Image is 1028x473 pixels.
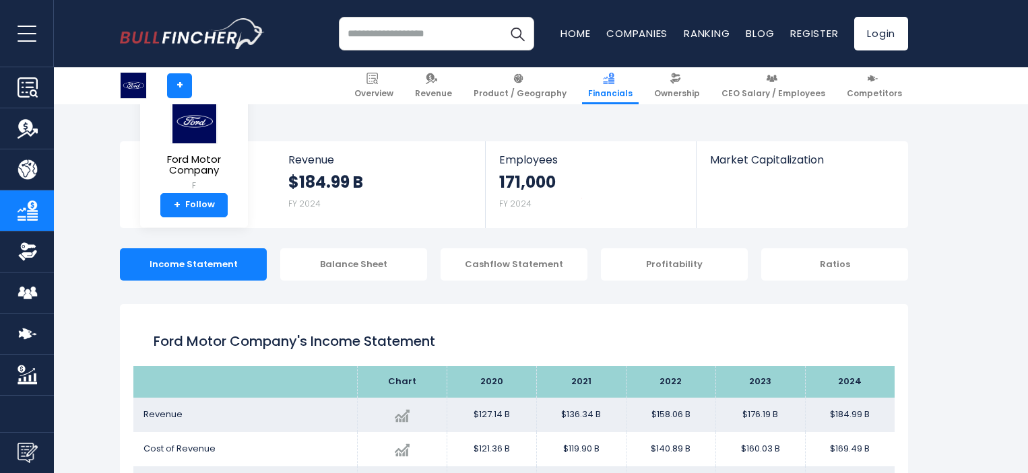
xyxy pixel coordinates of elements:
[120,248,267,281] div: Income Statement
[501,17,534,50] button: Search
[357,366,447,398] th: Chart
[582,67,639,104] a: Financials
[499,172,556,192] strong: 171,000
[626,432,715,466] td: $140.89 B
[288,153,472,166] span: Revenue
[288,198,321,209] small: FY 2024
[499,198,532,209] small: FY 2024
[805,432,895,466] td: $169.49 B
[854,17,908,50] a: Login
[601,248,748,281] div: Profitability
[790,26,838,40] a: Register
[143,408,183,421] span: Revenue
[499,153,682,166] span: Employees
[167,73,192,98] a: +
[684,26,730,40] a: Ranking
[805,398,895,432] td: $184.99 B
[715,67,831,104] a: CEO Salary / Employees
[805,366,895,398] th: 2024
[468,67,573,104] a: Product / Geography
[721,88,825,99] span: CEO Salary / Employees
[761,248,908,281] div: Ratios
[715,398,805,432] td: $176.19 B
[447,398,536,432] td: $127.14 B
[536,398,626,432] td: $136.34 B
[120,18,265,49] a: Go to homepage
[354,88,393,99] span: Overview
[151,180,237,192] small: F
[121,73,146,98] img: F logo
[536,366,626,398] th: 2021
[626,398,715,432] td: $158.06 B
[654,88,700,99] span: Ownership
[847,88,902,99] span: Competitors
[409,67,458,104] a: Revenue
[154,331,874,351] h1: Ford Motor Company's Income Statement
[415,88,452,99] span: Revenue
[486,141,695,228] a: Employees 171,000 FY 2024
[447,432,536,466] td: $121.36 B
[648,67,706,104] a: Ownership
[715,432,805,466] td: $160.03 B
[348,67,399,104] a: Overview
[275,141,486,228] a: Revenue $184.99 B FY 2024
[626,366,715,398] th: 2022
[120,18,265,49] img: bullfincher logo
[151,154,237,176] span: Ford Motor Company
[143,442,216,455] span: Cost of Revenue
[441,248,587,281] div: Cashflow Statement
[697,141,907,189] a: Market Capitalization
[588,88,633,99] span: Financials
[746,26,774,40] a: Blog
[474,88,567,99] span: Product / Geography
[447,366,536,398] th: 2020
[170,99,218,144] img: F logo
[18,242,38,262] img: Ownership
[715,366,805,398] th: 2023
[280,248,427,281] div: Balance Sheet
[841,67,908,104] a: Competitors
[288,172,363,192] strong: $184.99 B
[606,26,668,40] a: Companies
[560,26,590,40] a: Home
[536,432,626,466] td: $119.90 B
[150,98,238,193] a: Ford Motor Company F
[710,153,893,166] span: Market Capitalization
[160,193,228,217] a: +Follow
[174,199,181,211] strong: +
